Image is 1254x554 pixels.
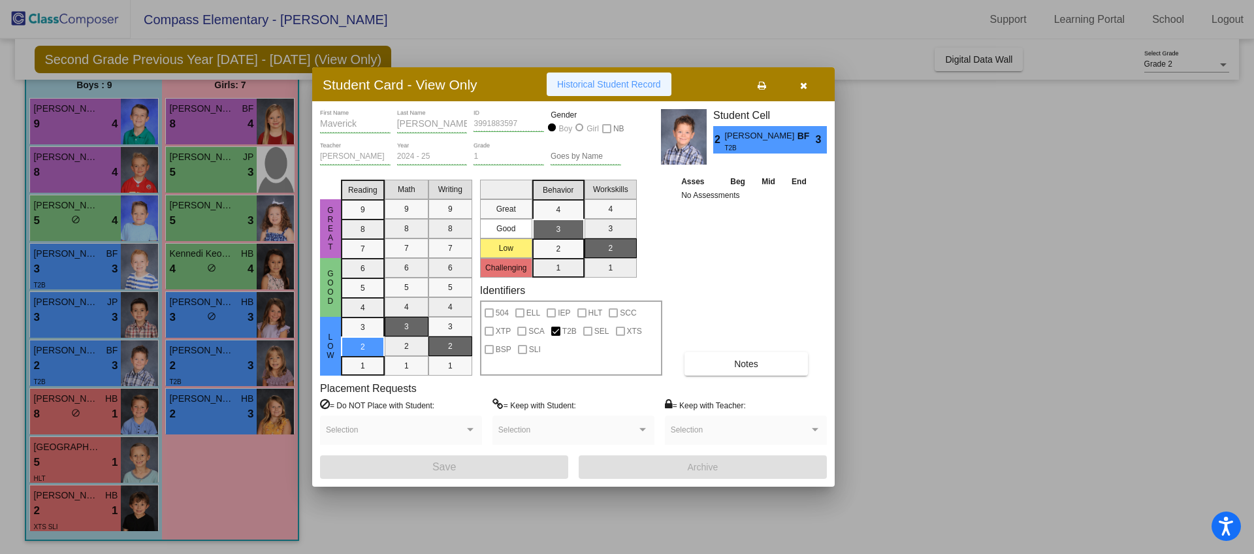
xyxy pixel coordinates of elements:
[627,323,642,339] span: XTS
[722,174,753,189] th: Beg
[586,123,599,135] div: Girl
[320,399,434,412] label: = Do NOT Place with Student:
[397,152,468,161] input: year
[558,305,570,321] span: IEP
[734,359,758,369] span: Notes
[613,121,624,137] span: NB
[492,399,576,412] label: = Keep with Student:
[496,305,509,321] span: 504
[320,152,391,161] input: teacher
[594,323,609,339] span: SEL
[528,323,545,339] span: SCA
[547,73,671,96] button: Historical Student Record
[325,333,336,360] span: Low
[474,152,544,161] input: grade
[526,305,540,321] span: ELL
[724,129,797,143] span: [PERSON_NAME]
[320,455,568,479] button: Save
[724,143,788,153] span: T2B
[678,174,722,189] th: Asses
[797,129,816,143] span: BF
[678,189,815,202] td: No Assessments
[480,284,525,297] label: Identifiers
[557,79,661,90] span: Historical Student Record
[684,352,808,376] button: Notes
[688,462,718,472] span: Archive
[783,174,814,189] th: End
[432,461,456,472] span: Save
[665,399,746,412] label: = Keep with Teacher:
[562,323,577,339] span: T2B
[551,109,621,121] mat-label: Gender
[558,123,573,135] div: Boy
[323,76,477,93] h3: Student Card - View Only
[474,120,544,129] input: Enter ID
[529,342,541,357] span: SLI
[325,269,336,306] span: Good
[551,152,621,161] input: goes by name
[320,382,417,395] label: Placement Requests
[496,342,511,357] span: BSP
[713,109,827,122] h3: Student Cell
[713,132,724,148] span: 2
[588,305,603,321] span: HLT
[325,206,336,252] span: Great
[496,323,511,339] span: XTP
[579,455,827,479] button: Archive
[620,305,636,321] span: SCC
[816,132,827,148] span: 3
[754,174,783,189] th: Mid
